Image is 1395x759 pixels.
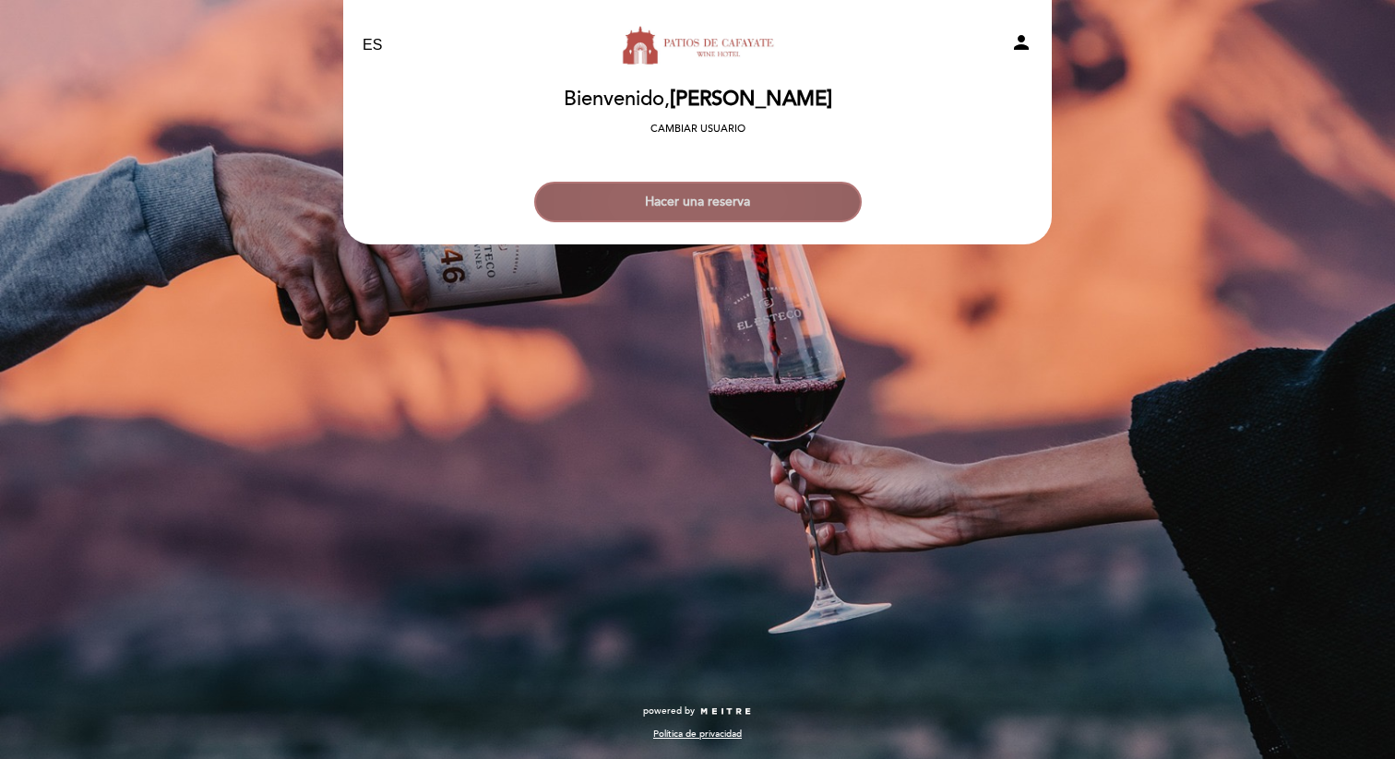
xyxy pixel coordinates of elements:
[643,705,695,717] span: powered by
[645,121,751,137] button: Cambiar usuario
[643,705,752,717] a: powered by
[564,89,832,111] h2: Bienvenido,
[670,87,832,112] span: [PERSON_NAME]
[653,728,742,741] a: Política de privacidad
[699,707,752,717] img: MEITRE
[582,20,813,71] a: Restaurante [GEOGRAPHIC_DATA][PERSON_NAME] - Patios de Cafayate
[1010,31,1032,60] button: person
[534,182,862,222] button: Hacer una reserva
[1010,31,1032,53] i: person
